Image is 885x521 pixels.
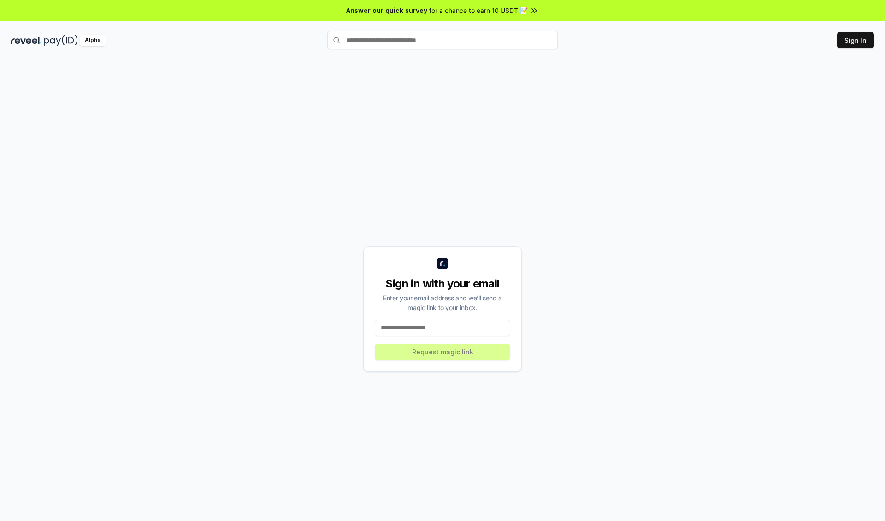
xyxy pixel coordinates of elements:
img: logo_small [437,258,448,269]
div: Sign in with your email [375,276,510,291]
span: for a chance to earn 10 USDT 📝 [429,6,528,15]
div: Alpha [80,35,106,46]
button: Sign In [837,32,874,48]
div: Enter your email address and we’ll send a magic link to your inbox. [375,293,510,312]
img: reveel_dark [11,35,42,46]
span: Answer our quick survey [346,6,427,15]
img: pay_id [44,35,78,46]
